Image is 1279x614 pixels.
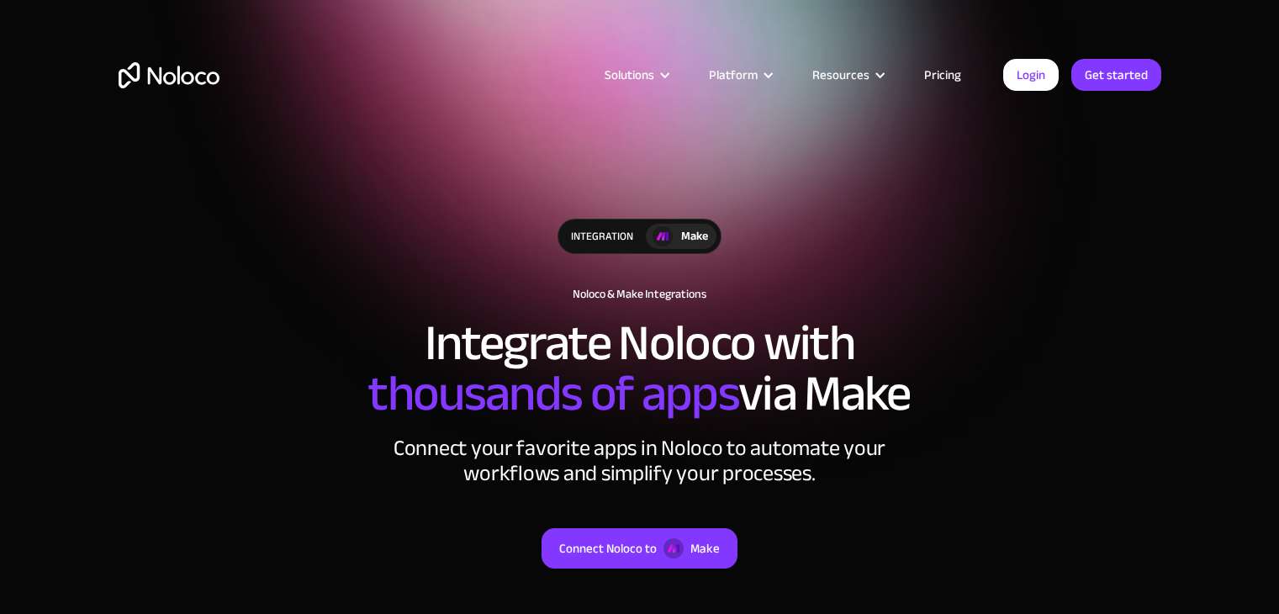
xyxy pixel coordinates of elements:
div: Make [690,537,720,559]
a: Pricing [903,64,982,86]
div: Connect your favorite apps in Noloco to automate your workflows and simplify your processes. [388,436,892,486]
div: Platform [709,64,758,86]
div: Platform [688,64,791,86]
a: Login [1003,59,1059,91]
div: Resources [791,64,903,86]
h1: Noloco & Make Integrations [119,288,1161,301]
div: Solutions [605,64,654,86]
div: Solutions [584,64,688,86]
div: Make [681,227,708,246]
div: Resources [812,64,869,86]
div: integration [558,220,646,253]
div: Connect Noloco to [559,537,657,559]
span: thousands of apps [368,347,737,441]
h2: Integrate Noloco with via Make [119,318,1161,419]
a: Connect Noloco toMake [542,528,737,569]
a: Get started [1071,59,1161,91]
a: home [119,62,219,88]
